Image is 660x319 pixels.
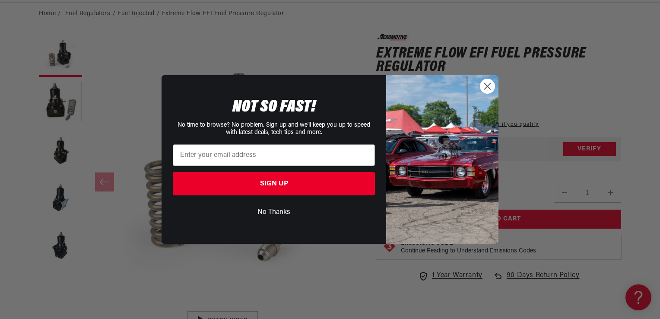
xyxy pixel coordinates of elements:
[173,144,375,166] input: Enter your email address
[480,79,495,94] button: Close dialog
[178,122,370,136] span: No time to browse? No problem. Sign up and we'll keep you up to speed with latest deals, tech tip...
[232,99,316,116] span: NOT SO FAST!
[173,204,375,220] button: No Thanks
[386,75,498,244] img: 85cdd541-2605-488b-b08c-a5ee7b438a35.jpeg
[173,172,375,195] button: SIGN UP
